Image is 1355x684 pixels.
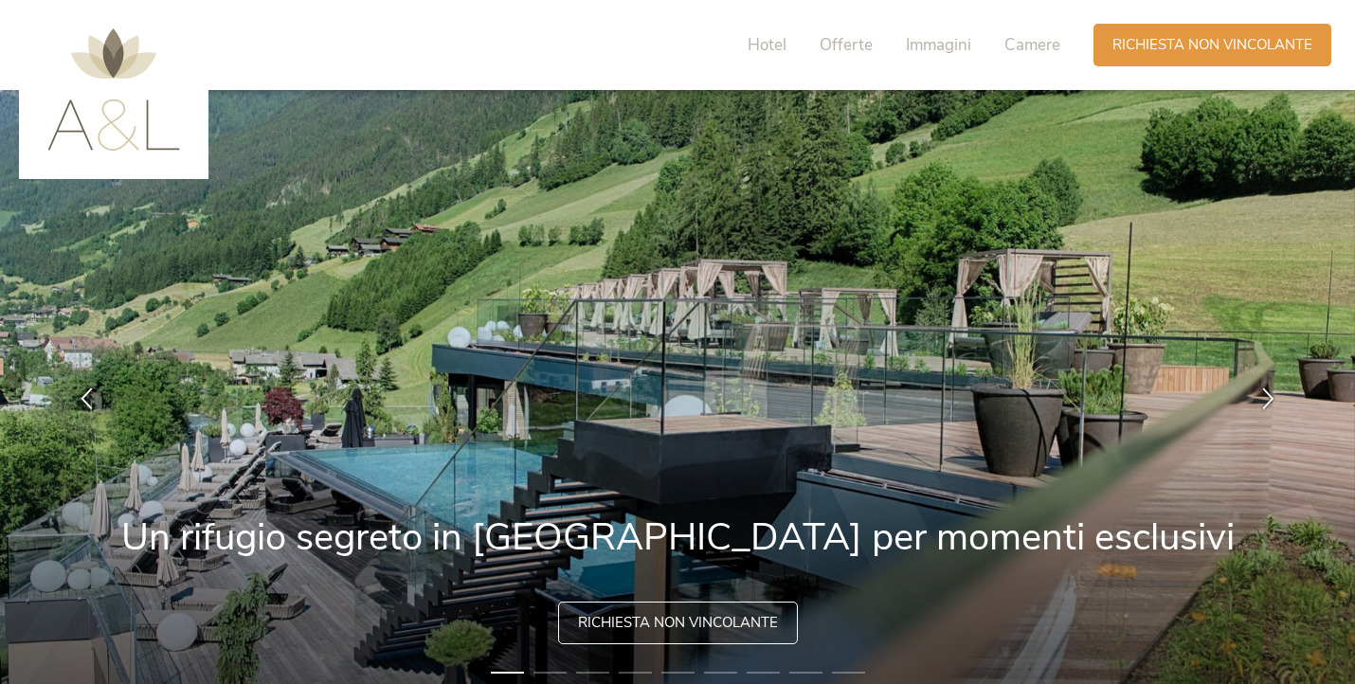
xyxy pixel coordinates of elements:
[578,613,778,633] span: Richiesta non vincolante
[1004,34,1060,56] span: Camere
[906,34,971,56] span: Immagini
[748,34,786,56] span: Hotel
[47,28,180,151] img: AMONTI & LUNARIS Wellnessresort
[1112,35,1312,55] span: Richiesta non vincolante
[820,34,873,56] span: Offerte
